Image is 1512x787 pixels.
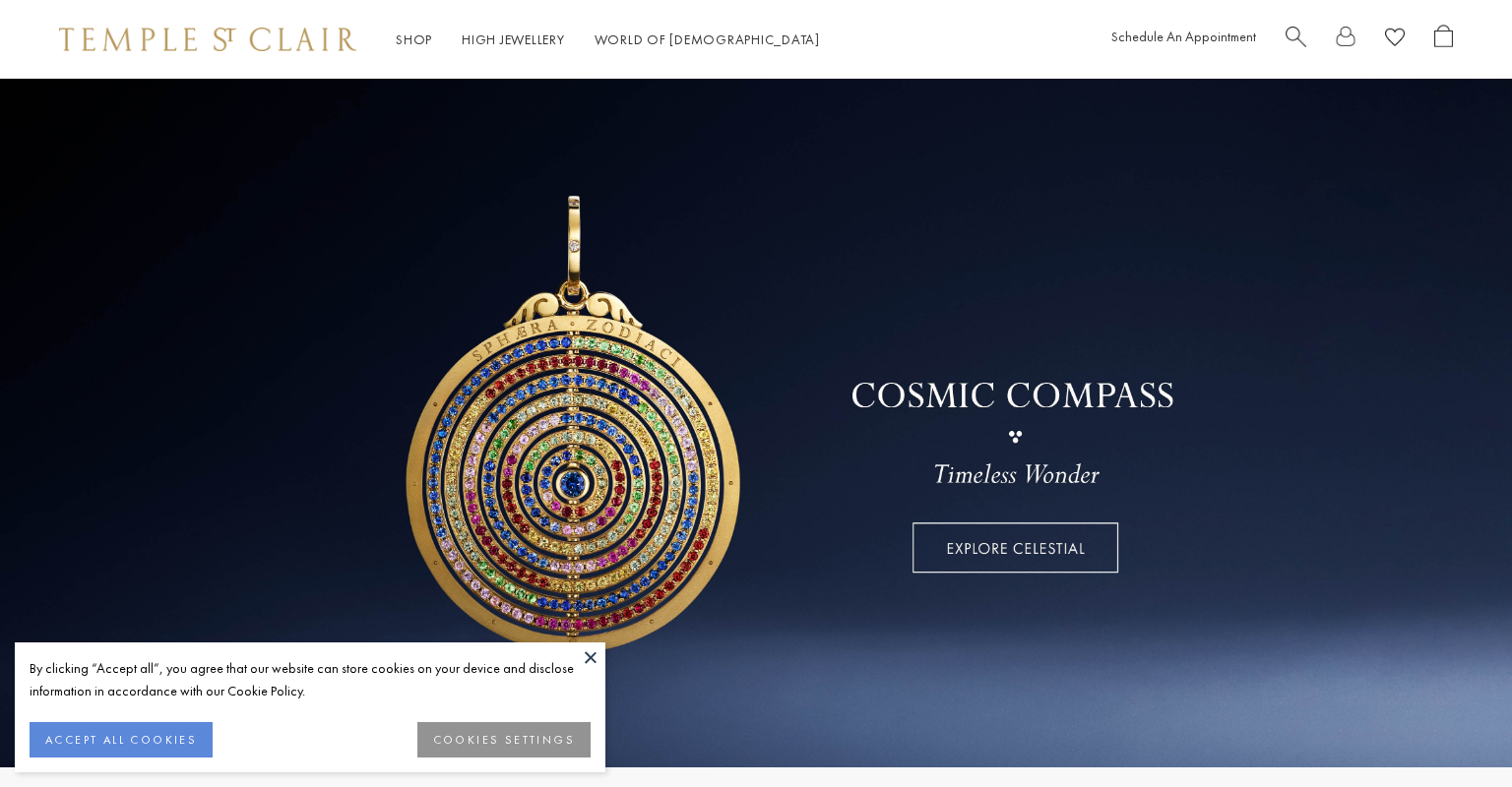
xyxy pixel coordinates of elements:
[417,722,591,757] button: COOKIES SETTINGS
[1434,25,1453,55] a: Open Shopping Bag
[1414,695,1492,767] iframe: Gorgias live chat messenger
[396,28,820,52] nav: Main navigation
[462,30,565,48] a: High JewelleryHigh Jewellery
[1286,25,1306,55] a: Search
[30,722,213,757] button: ACCEPT ALL COOKIES
[1385,25,1405,55] a: View Wishlist
[1111,28,1256,45] a: Schedule An Appointment
[396,30,432,48] a: ShopShop
[59,28,356,51] img: Temple St. Clair
[30,657,591,702] div: By clicking “Accept all”, you agree that our website can store cookies on your device and disclos...
[595,30,820,48] a: World of [DEMOGRAPHIC_DATA]World of [DEMOGRAPHIC_DATA]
